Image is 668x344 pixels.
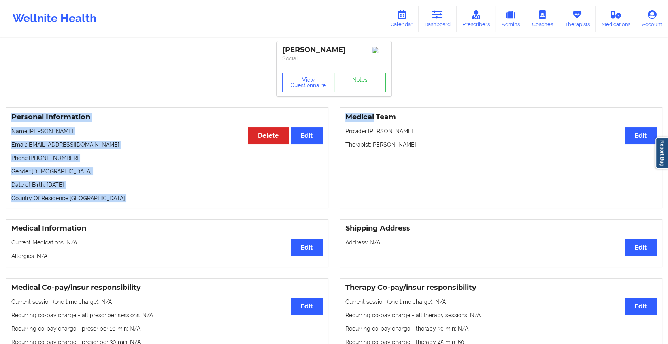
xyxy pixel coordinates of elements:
h3: Therapy Co-pay/insur responsibility [345,283,657,292]
h3: Personal Information [11,113,323,122]
p: Recurring co-pay charge - all prescriber sessions : N/A [11,311,323,319]
p: Social [282,55,386,62]
button: View Questionnaire [282,73,334,92]
p: Current session (one time charge): N/A [11,298,323,306]
p: Recurring co-pay charge - therapy 30 min : N/A [345,325,657,333]
button: Edit [625,298,657,315]
a: Dashboard [419,6,457,32]
a: Report Bug [655,137,668,169]
a: Prescribers [457,6,496,32]
button: Delete [248,127,289,144]
h3: Medical Team [345,113,657,122]
p: Current Medications: N/A [11,239,323,246]
p: Name: [PERSON_NAME] [11,127,323,135]
a: Therapists [559,6,596,32]
a: Notes [334,73,386,92]
p: Address: N/A [345,239,657,246]
p: Provider: [PERSON_NAME] [345,127,657,135]
a: Calendar [385,6,419,32]
a: Account [636,6,668,32]
h3: Medical Information [11,224,323,233]
p: Phone: [PHONE_NUMBER] [11,154,323,162]
p: Country Of Residence: [GEOGRAPHIC_DATA] [11,194,323,202]
p: Allergies: N/A [11,252,323,260]
a: Coaches [526,6,559,32]
p: Therapist: [PERSON_NAME] [345,141,657,149]
img: Image%2Fplaceholer-image.png [372,47,386,53]
h3: Shipping Address [345,224,657,233]
button: Edit [291,127,323,144]
p: Recurring co-pay charge - prescriber 10 min : N/A [11,325,323,333]
p: Current session (one time charge): N/A [345,298,657,306]
a: Medications [596,6,636,32]
button: Edit [291,298,323,315]
button: Edit [625,239,657,256]
p: Email: [EMAIL_ADDRESS][DOMAIN_NAME] [11,141,323,149]
div: [PERSON_NAME] [282,45,386,55]
h3: Medical Co-pay/insur responsibility [11,283,323,292]
a: Admins [495,6,526,32]
p: Gender: [DEMOGRAPHIC_DATA] [11,167,323,175]
button: Edit [291,239,323,256]
button: Edit [625,127,657,144]
p: Recurring co-pay charge - all therapy sessions : N/A [345,311,657,319]
p: Date of Birth: [DATE] [11,181,323,189]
